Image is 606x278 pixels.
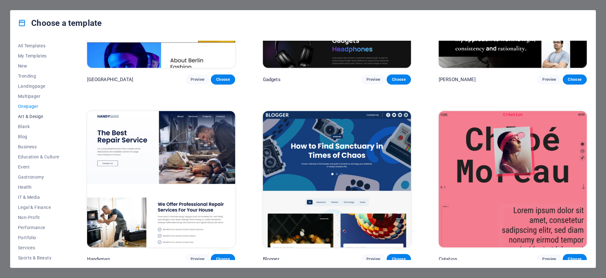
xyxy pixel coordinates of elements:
[18,61,59,71] button: New
[439,111,587,247] img: Création
[18,43,59,48] span: All Templates
[542,77,556,82] span: Preview
[18,74,59,79] span: Trending
[18,132,59,142] button: Blog
[361,74,385,85] button: Preview
[18,114,59,119] span: Art & Design
[18,101,59,111] button: Onepager
[18,134,59,139] span: Blog
[18,121,59,132] button: Blank
[18,81,59,91] button: Landingpage
[18,152,59,162] button: Education & Culture
[263,76,281,83] p: Gadgets
[563,254,587,264] button: Choose
[263,111,411,247] img: Blogger
[216,257,230,262] span: Choose
[392,257,406,262] span: Choose
[18,154,59,159] span: Education & Culture
[18,255,59,260] span: Sports & Beauty
[186,74,210,85] button: Preview
[18,195,59,200] span: IT & Media
[18,235,59,240] span: Portfolio
[211,254,235,264] button: Choose
[18,172,59,182] button: Gastronomy
[18,124,59,129] span: Blank
[439,76,476,83] p: [PERSON_NAME]
[18,162,59,172] button: Event
[18,164,59,169] span: Event
[18,94,59,99] span: Multipager
[87,76,133,83] p: [GEOGRAPHIC_DATA]
[387,254,411,264] button: Choose
[18,205,59,210] span: Legal & Finance
[18,142,59,152] button: Business
[18,215,59,220] span: Non-Profit
[18,185,59,190] span: Health
[18,182,59,192] button: Health
[568,257,582,262] span: Choose
[18,53,59,58] span: My Templates
[18,91,59,101] button: Multipager
[263,256,279,262] p: Blogger
[18,111,59,121] button: Art & Design
[537,74,561,85] button: Preview
[191,77,205,82] span: Preview
[18,63,59,68] span: New
[18,233,59,243] button: Portfolio
[211,74,235,85] button: Choose
[18,245,59,250] span: Services
[366,257,380,262] span: Preview
[18,51,59,61] button: My Templates
[537,254,561,264] button: Preview
[191,257,205,262] span: Preview
[87,111,235,247] img: Handyman
[18,71,59,81] button: Trending
[18,18,102,28] h4: Choose a template
[439,256,457,262] p: Création
[392,77,406,82] span: Choose
[18,41,59,51] button: All Templates
[18,222,59,233] button: Performance
[18,84,59,89] span: Landingpage
[387,74,411,85] button: Choose
[18,253,59,263] button: Sports & Beauty
[186,254,210,264] button: Preview
[18,144,59,149] span: Business
[568,77,582,82] span: Choose
[18,202,59,212] button: Legal & Finance
[366,77,380,82] span: Preview
[216,77,230,82] span: Choose
[18,192,59,202] button: IT & Media
[18,212,59,222] button: Non-Profit
[18,174,59,180] span: Gastronomy
[87,256,110,262] p: Handyman
[361,254,385,264] button: Preview
[18,243,59,253] button: Services
[563,74,587,85] button: Choose
[18,225,59,230] span: Performance
[542,257,556,262] span: Preview
[18,104,59,109] span: Onepager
